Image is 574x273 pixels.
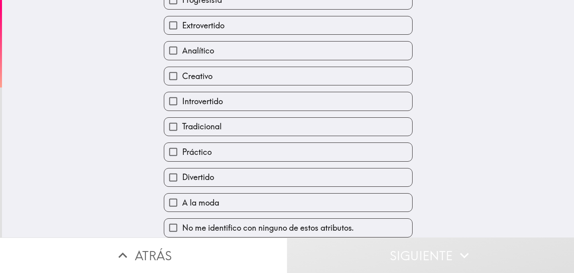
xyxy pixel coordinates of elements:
[182,96,223,107] span: Introvertido
[164,168,412,186] button: Divertido
[182,71,212,82] span: Creativo
[182,172,214,183] span: Divertido
[164,118,412,136] button: Tradicional
[182,146,212,158] span: Práctico
[164,194,412,212] button: A la moda
[182,222,354,233] span: No me identifico con ninguno de estos atributos.
[182,121,222,132] span: Tradicional
[164,42,412,59] button: Analítico
[164,16,412,34] button: Extrovertido
[182,197,219,208] span: A la moda
[164,219,412,237] button: No me identifico con ninguno de estos atributos.
[182,20,224,31] span: Extrovertido
[164,67,412,85] button: Creativo
[164,143,412,161] button: Práctico
[182,45,214,56] span: Analítico
[287,237,574,273] button: Siguiente
[164,92,412,110] button: Introvertido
